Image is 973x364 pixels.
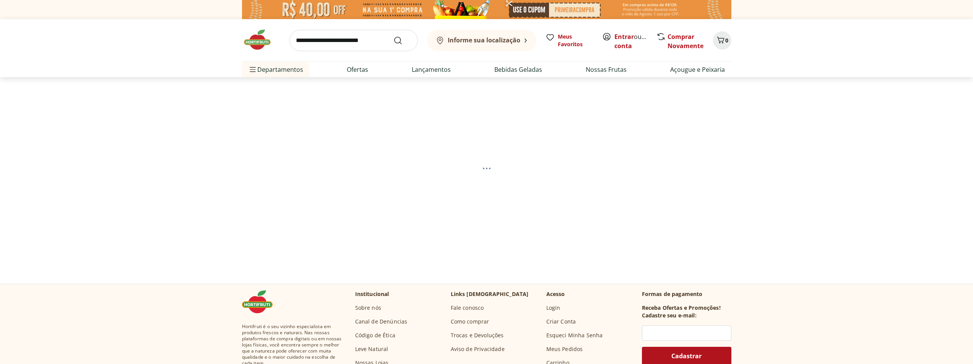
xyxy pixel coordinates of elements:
[642,312,697,319] h3: Cadastre seu e-mail:
[248,60,257,79] button: Menu
[451,290,529,298] p: Links [DEMOGRAPHIC_DATA]
[614,32,656,50] a: Criar conta
[668,32,703,50] a: Comprar Novamente
[355,345,388,353] a: Leve Natural
[546,33,593,48] a: Meus Favoritos
[393,36,412,45] button: Submit Search
[586,65,627,74] a: Nossas Frutas
[242,28,280,51] img: Hortifruti
[427,30,536,51] button: Informe sua localização
[546,304,560,312] a: Login
[448,36,520,44] b: Informe sua localização
[412,65,451,74] a: Lançamentos
[670,65,725,74] a: Açougue e Peixaria
[546,345,583,353] a: Meus Pedidos
[546,332,603,339] a: Esqueci Minha Senha
[355,332,395,339] a: Código de Ética
[642,290,731,298] p: Formas de pagamento
[642,304,721,312] h3: Receba Ofertas e Promoções!
[355,304,381,312] a: Sobre nós
[725,37,728,44] span: 0
[347,65,368,74] a: Ofertas
[242,290,280,313] img: Hortifruti
[451,318,489,325] a: Como comprar
[546,318,576,325] a: Criar Conta
[451,304,484,312] a: Fale conosco
[546,290,565,298] p: Acesso
[289,30,418,51] input: search
[614,32,648,50] span: ou
[713,31,731,50] button: Carrinho
[558,33,593,48] span: Meus Favoritos
[614,32,634,41] a: Entrar
[451,332,504,339] a: Trocas e Devoluções
[355,290,389,298] p: Institucional
[451,345,505,353] a: Aviso de Privacidade
[494,65,542,74] a: Bebidas Geladas
[248,60,303,79] span: Departamentos
[355,318,408,325] a: Canal de Denúncias
[671,353,702,359] span: Cadastrar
